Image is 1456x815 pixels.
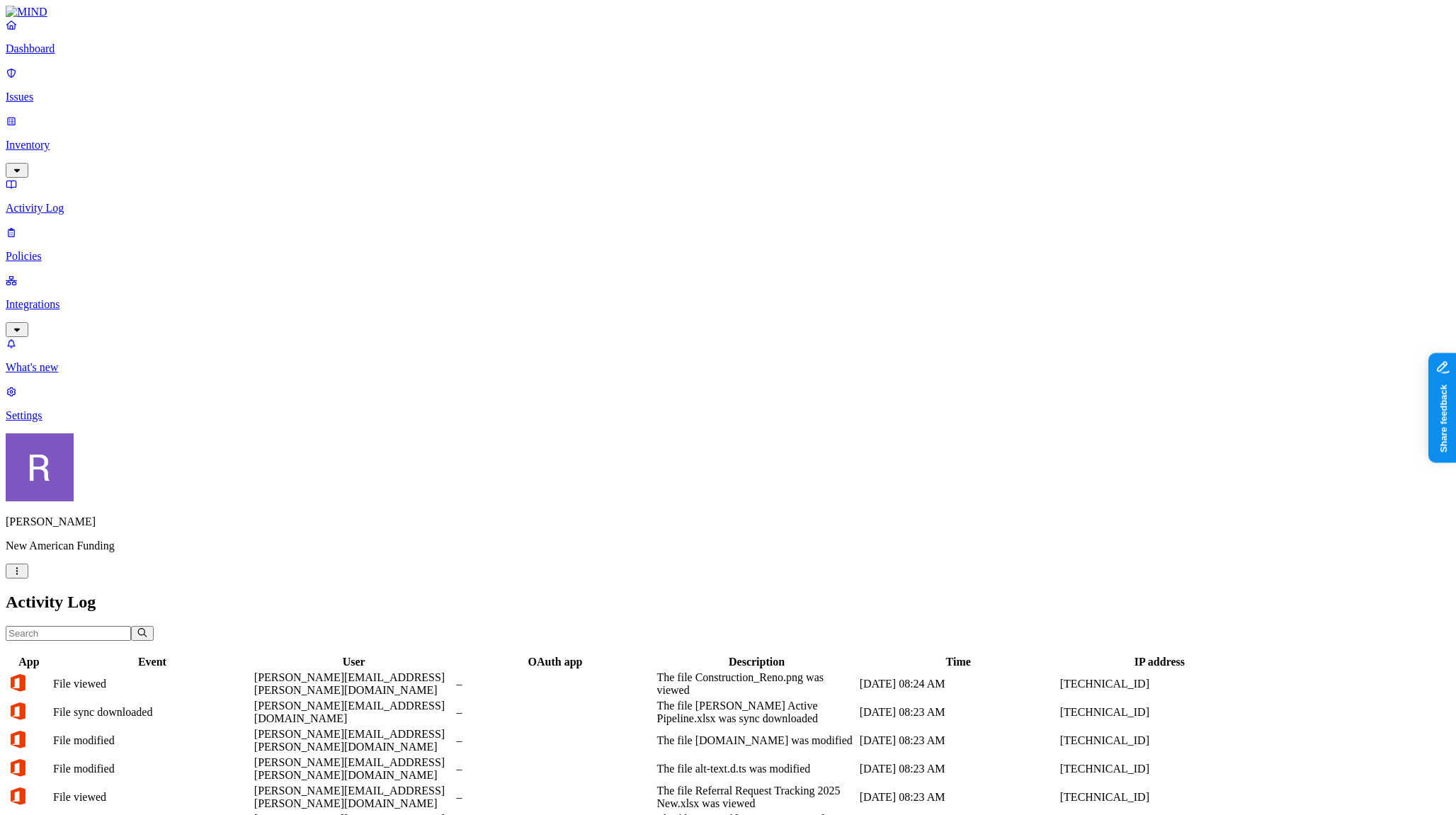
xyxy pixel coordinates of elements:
[53,734,251,747] div: File modified
[6,515,1450,528] p: [PERSON_NAME]
[254,785,445,809] span: [PERSON_NAME][EMAIL_ADDRESS][PERSON_NAME][DOMAIN_NAME]
[6,409,1450,422] p: Settings
[8,729,28,749] img: office-365
[254,756,445,781] span: [PERSON_NAME][EMAIL_ADDRESS][PERSON_NAME][DOMAIN_NAME]
[860,678,945,690] span: [DATE] 08:24 AM
[656,700,856,725] div: The file [PERSON_NAME] Active Pipeline.xlsx was sync downloaded
[53,678,251,690] div: File viewed
[656,671,856,697] div: The file Construction_Reno.png was viewed
[1060,656,1259,668] div: IP address
[6,91,1450,103] p: Issues
[6,202,1450,215] p: Activity Log
[254,671,445,696] span: [PERSON_NAME][EMAIL_ADDRESS][PERSON_NAME][DOMAIN_NAME]
[656,656,856,668] div: Description
[860,656,1057,668] div: Time
[8,786,28,806] img: office-365
[656,763,856,775] div: The file alt-text.d.ts was modified
[6,593,1450,612] h2: Activity Log
[456,791,462,803] span: –
[456,734,462,746] span: –
[656,734,856,747] div: The file [DOMAIN_NAME] was modified
[456,656,654,668] div: OAuth app
[6,18,1450,55] a: Dashboard
[1060,678,1259,690] div: [TECHNICAL_ID]
[53,656,251,668] div: Event
[6,274,1450,335] a: Integrations
[6,6,1450,18] a: MIND
[254,656,454,668] div: User
[456,706,462,718] span: –
[6,115,1450,176] a: Inventory
[53,791,251,804] div: File viewed
[6,139,1450,152] p: Inventory
[860,791,945,803] span: [DATE] 08:23 AM
[6,540,1450,552] p: New American Funding
[6,385,1450,422] a: Settings
[1060,763,1259,775] div: [TECHNICAL_ID]
[6,433,74,501] img: Rich Thompson
[860,763,945,775] span: [DATE] 08:23 AM
[6,250,1450,263] p: Policies
[6,67,1450,103] a: Issues
[53,706,251,719] div: File sync downloaded
[8,758,28,777] img: office-365
[6,226,1450,263] a: Policies
[8,656,50,668] div: App
[860,706,945,718] span: [DATE] 08:23 AM
[1060,734,1259,747] div: [TECHNICAL_ID]
[1060,706,1259,719] div: [TECHNICAL_ID]
[53,763,251,775] div: File modified
[1060,791,1259,804] div: [TECHNICAL_ID]
[8,701,28,721] img: office-365
[456,763,462,775] span: –
[860,734,945,746] span: [DATE] 08:23 AM
[6,361,1450,374] p: What's new
[8,673,28,693] img: office-365
[656,785,856,810] div: The file Referral Request Tracking 2025 New.xlsx was viewed
[6,337,1450,374] a: What's new
[254,700,445,724] span: [PERSON_NAME][EMAIL_ADDRESS][DOMAIN_NAME]
[6,42,1450,55] p: Dashboard
[6,178,1450,215] a: Activity Log
[456,678,462,690] span: –
[6,298,1450,311] p: Integrations
[6,6,47,18] img: MIND
[6,626,131,641] input: Search
[254,728,445,753] span: [PERSON_NAME][EMAIL_ADDRESS][PERSON_NAME][DOMAIN_NAME]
